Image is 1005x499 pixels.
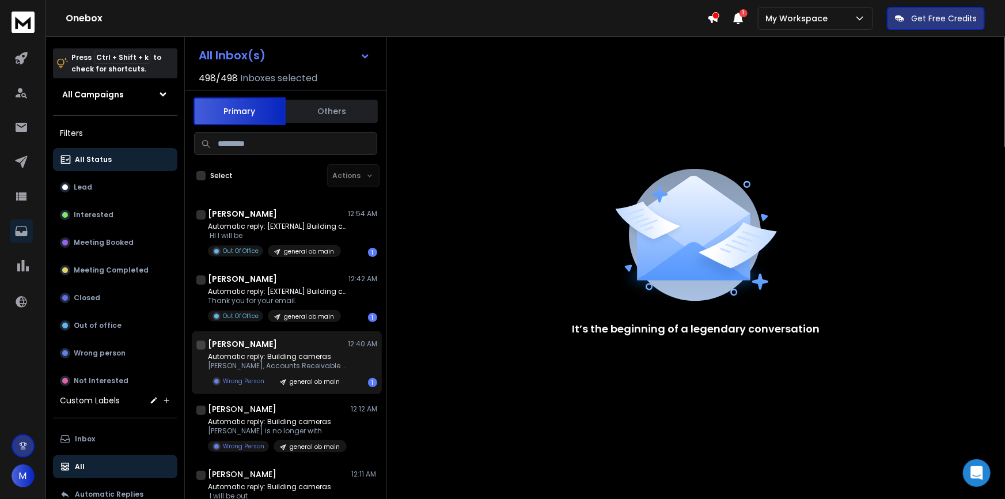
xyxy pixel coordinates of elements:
[194,97,286,125] button: Primary
[208,403,276,415] h1: [PERSON_NAME]
[348,209,377,218] p: 12:54 AM
[74,349,126,358] p: Wrong person
[74,266,149,275] p: Meeting Completed
[284,247,334,256] p: general ob main
[223,312,259,320] p: Out Of Office
[75,155,112,164] p: All Status
[208,222,346,231] p: Automatic reply: [EXTERNAL]:Building cameras
[53,203,177,226] button: Interested
[75,490,143,499] p: Automatic Replies
[12,464,35,487] button: M
[53,259,177,282] button: Meeting Completed
[208,426,346,436] p: [PERSON_NAME] is no longer with
[53,314,177,337] button: Out of office
[290,377,340,386] p: general ob main
[572,321,820,337] p: It’s the beginning of a legendary conversation
[75,434,95,444] p: Inbox
[53,342,177,365] button: Wrong person
[53,176,177,199] button: Lead
[74,321,122,330] p: Out of office
[208,361,346,371] p: [PERSON_NAME], Accounts Receivable Specialist,
[74,210,113,220] p: Interested
[765,13,832,24] p: My Workspace
[75,462,85,471] p: All
[53,231,177,254] button: Meeting Booked
[210,171,233,180] label: Select
[284,312,334,321] p: general ob main
[208,338,277,350] h1: [PERSON_NAME]
[62,89,124,100] h1: All Campaigns
[208,417,346,426] p: Automatic reply: Building cameras
[53,455,177,478] button: All
[223,377,264,385] p: Wrong Person
[74,238,134,247] p: Meeting Booked
[71,52,161,75] p: Press to check for shortcuts.
[368,313,377,322] div: 1
[368,378,377,387] div: 1
[368,248,377,257] div: 1
[223,442,264,451] p: Wrong Person
[74,183,92,192] p: Lead
[74,293,100,303] p: Closed
[351,470,377,479] p: 12:11 AM
[208,352,346,361] p: Automatic reply: Building cameras
[223,247,259,255] p: Out Of Office
[53,148,177,171] button: All Status
[199,71,238,85] span: 498 / 498
[348,339,377,349] p: 12:40 AM
[208,468,276,480] h1: [PERSON_NAME]
[53,125,177,141] h3: Filters
[53,428,177,451] button: Inbox
[60,395,120,406] h3: Custom Labels
[208,208,277,220] h1: [PERSON_NAME]
[240,71,317,85] h3: Inboxes selected
[53,286,177,309] button: Closed
[208,287,346,296] p: Automatic reply: [EXTERNAL] Building cameras
[208,231,346,240] p: HI I will be
[208,296,346,305] p: Thank you for your email.
[887,7,985,30] button: Get Free Credits
[66,12,707,25] h1: Onebox
[208,482,341,492] p: Automatic reply: Building cameras
[74,376,128,385] p: Not Interested
[208,273,277,285] h1: [PERSON_NAME]
[351,405,377,414] p: 12:12 AM
[53,83,177,106] button: All Campaigns
[286,99,378,124] button: Others
[963,459,991,487] div: Open Intercom Messenger
[189,44,380,67] button: All Inbox(s)
[94,51,150,64] span: Ctrl + Shift + k
[290,443,340,451] p: general ob main
[348,274,377,283] p: 12:42 AM
[12,12,35,33] img: logo
[199,50,266,61] h1: All Inbox(s)
[53,369,177,392] button: Not Interested
[911,13,977,24] p: Get Free Credits
[739,9,748,17] span: 1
